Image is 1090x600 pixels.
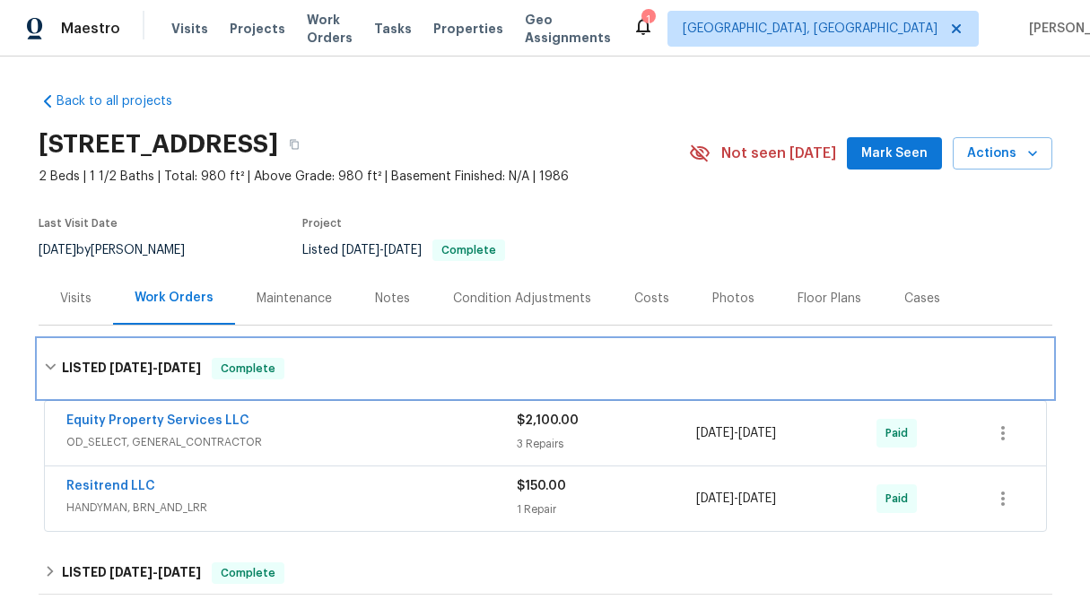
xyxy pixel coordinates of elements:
[696,424,776,442] span: -
[302,218,342,229] span: Project
[885,490,915,508] span: Paid
[257,290,332,308] div: Maintenance
[158,566,201,578] span: [DATE]
[61,20,120,38] span: Maestro
[214,360,283,378] span: Complete
[39,218,118,229] span: Last Visit Date
[39,92,211,110] a: Back to all projects
[39,168,689,186] span: 2 Beds | 1 1/2 Baths | Total: 980 ft² | Above Grade: 980 ft² | Basement Finished: N/A | 1986
[517,414,579,427] span: $2,100.00
[135,289,214,307] div: Work Orders
[230,20,285,38] span: Projects
[738,492,776,505] span: [DATE]
[60,290,92,308] div: Visits
[62,562,201,584] h6: LISTED
[374,22,412,35] span: Tasks
[967,143,1038,165] span: Actions
[109,566,153,578] span: [DATE]
[696,490,776,508] span: -
[214,564,283,582] span: Complete
[39,552,1052,595] div: LISTED [DATE]-[DATE]Complete
[342,244,422,257] span: -
[634,290,669,308] div: Costs
[39,239,206,261] div: by [PERSON_NAME]
[307,11,353,47] span: Work Orders
[39,244,76,257] span: [DATE]
[798,290,861,308] div: Floor Plans
[738,427,776,439] span: [DATE]
[953,137,1052,170] button: Actions
[62,358,201,379] h6: LISTED
[517,435,697,453] div: 3 Repairs
[342,244,379,257] span: [DATE]
[847,137,942,170] button: Mark Seen
[39,135,278,153] h2: [STREET_ADDRESS]
[66,433,517,451] span: OD_SELECT, GENERAL_CONTRACTOR
[904,290,940,308] div: Cases
[66,480,155,492] a: Resitrend LLC
[641,11,654,29] div: 1
[433,20,503,38] span: Properties
[302,244,505,257] span: Listed
[721,144,836,162] span: Not seen [DATE]
[861,143,928,165] span: Mark Seen
[109,566,201,578] span: -
[171,20,208,38] span: Visits
[66,414,249,427] a: Equity Property Services LLC
[434,245,503,256] span: Complete
[696,427,734,439] span: [DATE]
[683,20,937,38] span: [GEOGRAPHIC_DATA], [GEOGRAPHIC_DATA]
[712,290,754,308] div: Photos
[885,424,915,442] span: Paid
[39,340,1052,397] div: LISTED [DATE]-[DATE]Complete
[453,290,591,308] div: Condition Adjustments
[696,492,734,505] span: [DATE]
[375,290,410,308] div: Notes
[109,361,153,374] span: [DATE]
[384,244,422,257] span: [DATE]
[517,480,566,492] span: $150.00
[66,499,517,517] span: HANDYMAN, BRN_AND_LRR
[517,500,697,518] div: 1 Repair
[158,361,201,374] span: [DATE]
[278,128,310,161] button: Copy Address
[109,361,201,374] span: -
[525,11,611,47] span: Geo Assignments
